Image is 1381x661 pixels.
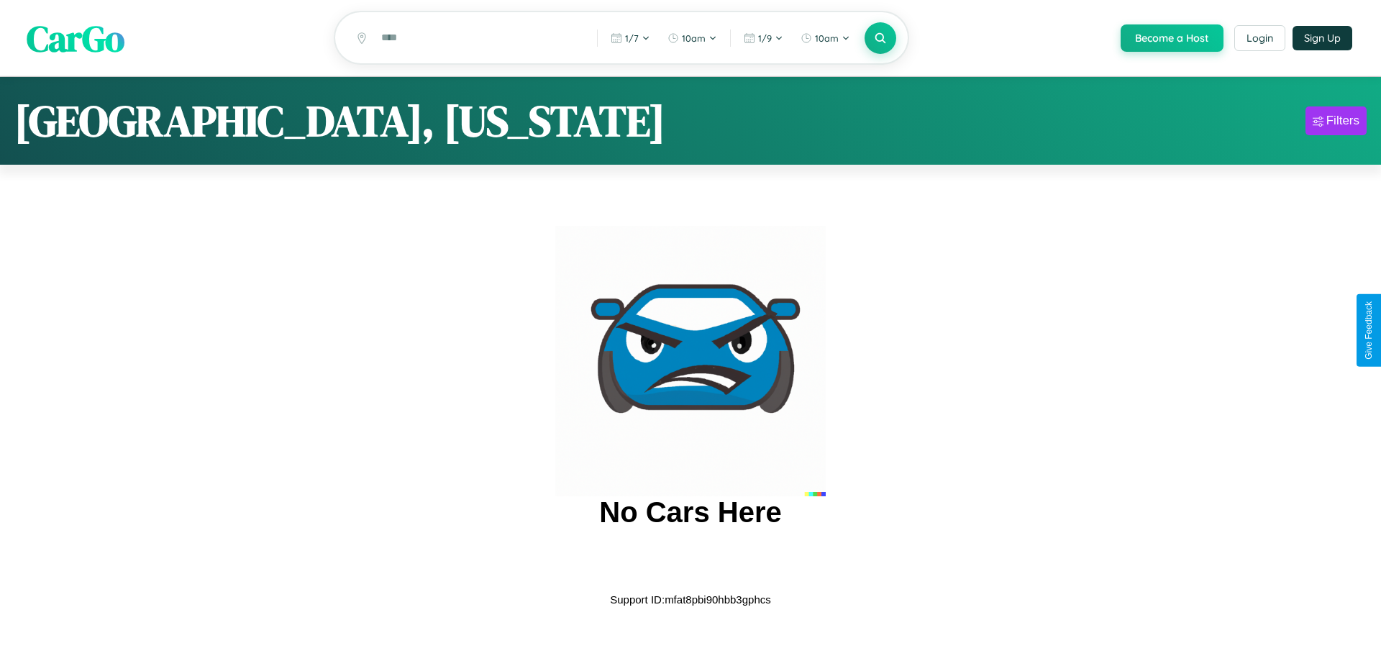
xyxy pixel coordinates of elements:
h2: No Cars Here [599,496,781,529]
div: Give Feedback [1364,301,1374,360]
div: Filters [1326,114,1359,128]
p: Support ID: mfat8pbi90hbb3gphcs [610,590,771,609]
button: 1/9 [737,27,790,50]
span: CarGo [27,13,124,63]
span: 10am [815,32,839,44]
button: Become a Host [1121,24,1223,52]
span: 1 / 9 [758,32,772,44]
button: 10am [660,27,724,50]
button: Filters [1305,106,1367,135]
span: 1 / 7 [625,32,639,44]
h1: [GEOGRAPHIC_DATA], [US_STATE] [14,91,665,150]
button: 10am [793,27,857,50]
button: Sign Up [1293,26,1352,50]
span: 10am [682,32,706,44]
button: Login [1234,25,1285,51]
button: 1/7 [603,27,657,50]
img: car [555,226,826,496]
